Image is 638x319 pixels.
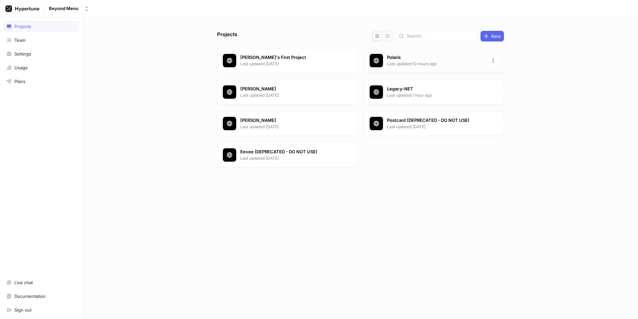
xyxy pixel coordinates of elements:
[14,307,31,313] div: Sign out
[14,294,46,299] div: Documentation
[387,86,484,92] p: Legacy-NET
[3,76,79,87] a: Plans
[14,280,33,285] div: Live chat
[240,86,337,92] p: [PERSON_NAME]
[240,149,337,155] p: Eevee (DEPRECATED - DO NOT USE)
[407,33,475,39] input: Search...
[3,62,79,73] a: Usage
[240,124,337,130] p: Last updated [DATE]
[387,54,484,61] p: Polaris
[387,124,484,130] p: Last updated [DATE]
[3,48,79,60] a: Settings
[387,117,484,124] p: Postcard (DEPRECATED - DO NOT USE)
[49,6,78,11] div: Beyond Menu
[240,61,337,67] p: Last updated [DATE]
[14,65,28,70] div: Usage
[14,79,25,84] div: Plans
[3,34,79,46] a: Team
[217,31,237,42] p: Projects
[240,92,337,98] p: Last updated [DATE]
[3,21,79,32] a: Projects
[387,61,484,67] p: Last updated 10 hours ago
[481,31,504,42] button: New
[240,117,337,124] p: [PERSON_NAME]
[14,24,31,29] div: Projects
[14,37,25,43] div: Team
[491,34,501,38] span: New
[14,51,31,57] div: Settings
[387,92,484,98] p: Last updated 1 hour ago
[240,155,337,161] p: Last updated [DATE]
[3,291,79,302] a: Documentation
[46,3,92,14] button: Beyond Menu
[240,54,337,61] p: [PERSON_NAME]'s First Project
